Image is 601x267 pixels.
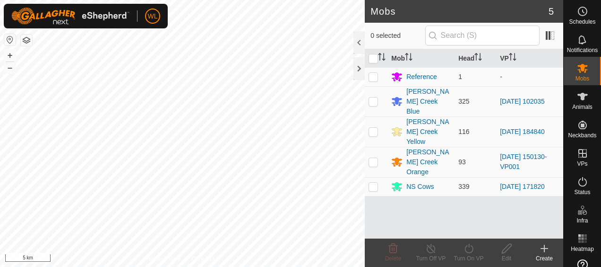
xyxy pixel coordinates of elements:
[192,255,220,263] a: Contact Us
[425,26,540,45] input: Search (S)
[569,19,595,25] span: Schedules
[458,98,469,105] span: 325
[572,104,592,110] span: Animals
[496,67,563,86] td: -
[4,62,16,73] button: –
[406,182,434,192] div: NS Cows
[577,161,587,167] span: VPs
[576,218,588,223] span: Infra
[488,254,525,263] div: Edit
[405,54,412,62] p-sorticon: Activate to sort
[370,31,425,41] span: 0 selected
[406,147,451,177] div: [PERSON_NAME] Creek Orange
[567,47,598,53] span: Notifications
[525,254,563,263] div: Create
[571,246,594,252] span: Heatmap
[412,254,450,263] div: Turn Off VP
[500,98,545,105] a: [DATE] 102035
[458,183,469,190] span: 339
[496,49,563,68] th: VP
[406,72,437,82] div: Reference
[406,117,451,147] div: [PERSON_NAME] Creek Yellow
[370,6,549,17] h2: Mobs
[549,4,554,18] span: 5
[4,50,16,61] button: +
[11,8,129,25] img: Gallagher Logo
[575,76,589,81] span: Mobs
[4,34,16,45] button: Reset Map
[500,128,545,135] a: [DATE] 184840
[458,158,466,166] span: 93
[148,11,158,21] span: WL
[385,255,402,262] span: Delete
[455,49,496,68] th: Head
[574,189,590,195] span: Status
[474,54,482,62] p-sorticon: Activate to sort
[387,49,455,68] th: Mob
[568,133,596,138] span: Neckbands
[458,73,462,80] span: 1
[406,87,451,116] div: [PERSON_NAME] Creek Blue
[500,153,547,170] a: [DATE] 150130-VP001
[509,54,516,62] p-sorticon: Activate to sort
[450,254,488,263] div: Turn On VP
[21,35,32,46] button: Map Layers
[500,183,545,190] a: [DATE] 171820
[145,255,180,263] a: Privacy Policy
[378,54,386,62] p-sorticon: Activate to sort
[458,128,469,135] span: 116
